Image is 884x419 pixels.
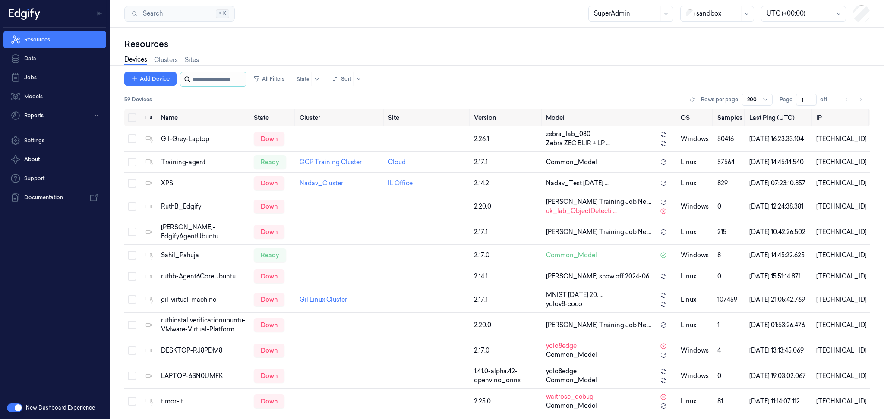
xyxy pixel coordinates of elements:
span: Search [139,9,163,18]
div: [DATE] 11:14:07.112 [749,397,809,406]
div: down [254,394,284,408]
div: [DATE] 07:23:10.857 [749,179,809,188]
div: 2.17.1 [474,295,539,304]
span: zebra_lab_030 [546,130,590,139]
button: Select row [128,228,136,236]
div: down [254,369,284,383]
div: [TECHNICAL_ID] [816,346,867,355]
a: Nadav_Cluster [300,179,343,187]
p: linux [681,179,710,188]
th: State [250,109,296,126]
th: Site [385,109,470,126]
div: [TECHNICAL_ID] [816,158,867,167]
div: 107459 [717,295,742,304]
div: LAPTOP-6SN0UMFK [161,372,246,381]
span: waitrose_debug [546,392,594,401]
a: Gil Linux Cluster [300,296,347,303]
p: windows [681,134,710,144]
div: ready [254,248,286,262]
div: 50416 [717,134,742,144]
span: [PERSON_NAME] show off 2024-06 ... [546,272,654,281]
button: About [3,151,106,168]
a: Devices [124,55,147,65]
p: linux [681,272,710,281]
a: Resources [3,31,106,48]
a: Models [3,88,106,105]
nav: pagination [841,94,867,106]
th: OS [677,109,714,126]
div: gil-virtual-machine [161,295,246,304]
span: Common_Model [546,376,597,385]
div: 8 [717,251,742,260]
button: Select row [128,179,136,188]
div: DESKTOP-RJ8PDM8 [161,346,246,355]
button: Search⌘K [124,6,235,22]
div: down [254,225,284,239]
div: 2.14.2 [474,179,539,188]
div: [PERSON_NAME]-EdgifyAgentUbuntu [161,223,246,241]
p: windows [681,251,710,260]
div: 4 [717,346,742,355]
a: GCP Training Cluster [300,158,362,166]
div: [TECHNICAL_ID] [816,134,867,144]
div: XPS [161,179,246,188]
div: 0 [717,272,742,281]
span: [PERSON_NAME] Training Job Ne ... [546,321,651,330]
div: 829 [717,179,742,188]
div: 1.41.0-alpha.42-openvino_onnx [474,367,539,385]
div: [DATE] 19:03:02.067 [749,372,809,381]
button: All Filters [250,72,288,86]
div: [TECHNICAL_ID] [816,251,867,260]
p: Rows per page [701,96,738,103]
th: IP [813,109,870,126]
th: Cluster [296,109,385,126]
button: Select row [128,372,136,380]
div: 215 [717,228,742,237]
div: [TECHNICAL_ID] [816,272,867,281]
span: Common_Model [546,158,597,167]
th: Samples [714,109,746,126]
div: ready [254,155,286,169]
th: Name [158,109,250,126]
button: Reports [3,107,106,124]
button: Select all [128,113,136,122]
button: Select row [128,272,136,281]
a: Documentation [3,189,106,206]
p: windows [681,346,710,355]
div: down [254,132,284,146]
div: [TECHNICAL_ID] [816,202,867,211]
span: of 1 [820,96,834,103]
div: [TECHNICAL_ID] [816,321,867,330]
div: 2.17.0 [474,346,539,355]
div: down [254,293,284,306]
div: [TECHNICAL_ID] [816,228,867,237]
span: Common_Model [546,251,597,260]
p: linux [681,397,710,406]
a: Data [3,50,106,67]
span: Common_Model [546,401,597,410]
button: Select row [128,158,136,166]
div: [DATE] 01:53:26.476 [749,321,809,330]
a: IL Office [388,179,413,187]
div: ruthinstallverificationubuntu-VMware-Virtual-Platform [161,316,246,334]
div: [DATE] 16:23:33.104 [749,134,809,144]
span: [PERSON_NAME] Training Job Ne ... [546,228,651,237]
div: down [254,200,284,213]
div: 1 [717,321,742,330]
div: 0 [717,372,742,381]
button: Select row [128,202,136,211]
div: 2.25.0 [474,397,539,406]
div: 2.17.1 [474,228,539,237]
div: [DATE] 21:05:42.769 [749,295,809,304]
div: 2.17.1 [474,158,539,167]
span: yolo8edge [546,367,577,376]
div: [DATE] 14:45:22.625 [749,251,809,260]
button: Select row [128,295,136,304]
span: Zebra ZEC BLIR + LP ... [546,139,610,148]
button: Select row [128,346,136,355]
div: 57564 [717,158,742,167]
a: Cloud [388,158,406,166]
th: Version [470,109,543,126]
div: 2.14.1 [474,272,539,281]
span: 59 Devices [124,96,152,103]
